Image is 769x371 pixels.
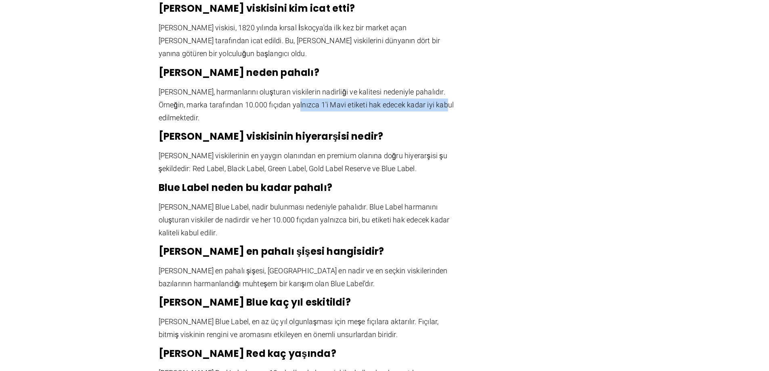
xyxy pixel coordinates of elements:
font: [PERSON_NAME] viskisini kim icat etti? [159,2,355,15]
font: [PERSON_NAME], harmanlarını oluşturan viskilerin nadirliği ve kalitesi nedeniyle pahalıdır. Örneğ... [159,88,454,122]
font: [PERSON_NAME] Red kaç yaşında? [159,347,336,360]
font: [PERSON_NAME] Blue Label, nadir bulunması nedeniyle pahalıdır. Blue Label harmanını oluşturan vis... [159,203,450,237]
font: [PERSON_NAME] viskilerinin en yaygın olanından en premium olanına doğru hiyerarşisi şu şekildedir... [159,151,447,173]
font: [PERSON_NAME] en pahalı şişesi hangisidir? [159,245,384,258]
font: [PERSON_NAME] viskisinin hiyerarşisi nedir? [159,130,383,143]
font: [PERSON_NAME] en pahalı şişesi, [GEOGRAPHIC_DATA] en nadir ve en seçkin viskilerinden bazılarının... [159,266,448,288]
font: [PERSON_NAME] Blue kaç yıl eskitildi? [159,296,351,309]
font: [PERSON_NAME] neden pahalı? [159,66,319,79]
font: [PERSON_NAME] Blue Label, en az üç yıl olgunlaşması için meşe fıçılara aktarılır. Fıçılar, bitmiş... [159,317,439,339]
font: [PERSON_NAME] viskisi, 1820 yılında kırsal İskoçya'da ilk kez bir market açan [PERSON_NAME] taraf... [159,23,440,58]
font: Blue Label neden bu kadar pahalı? [159,181,333,194]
